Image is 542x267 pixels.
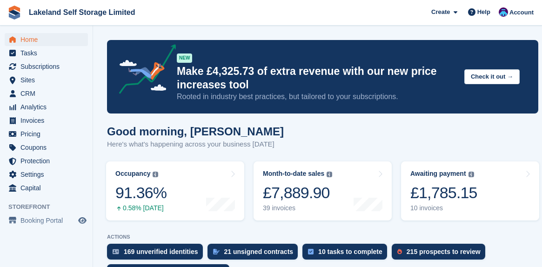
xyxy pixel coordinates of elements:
div: 169 unverified identities [124,248,198,255]
a: menu [5,60,88,73]
div: 10 invoices [410,204,477,212]
span: Settings [20,168,76,181]
div: 0.58% [DATE] [115,204,167,212]
div: £1,785.15 [410,183,477,202]
a: menu [5,154,88,167]
div: 21 unsigned contracts [224,248,294,255]
a: Awaiting payment £1,785.15 10 invoices [401,161,539,220]
a: menu [5,168,88,181]
span: Analytics [20,100,76,113]
img: icon-info-grey-7440780725fd019a000dd9b08b2336e03edf1995a4989e88bcd33f0948082b44.svg [153,172,158,177]
a: menu [5,47,88,60]
span: CRM [20,87,76,100]
a: menu [5,127,88,140]
img: price-adjustments-announcement-icon-8257ccfd72463d97f412b2fc003d46551f7dbcb40ab6d574587a9cd5c0d94... [111,44,176,97]
span: Storefront [8,202,93,212]
img: task-75834270c22a3079a89374b754ae025e5fb1db73e45f91037f5363f120a921f8.svg [308,249,314,254]
img: David Dickson [499,7,508,17]
img: verify_identity-adf6edd0f0f0b5bbfe63781bf79b02c33cf7c696d77639b501bdc392416b5a36.svg [113,249,119,254]
span: Create [431,7,450,17]
span: Sites [20,73,76,87]
button: Check it out → [464,69,520,85]
img: icon-info-grey-7440780725fd019a000dd9b08b2336e03edf1995a4989e88bcd33f0948082b44.svg [468,172,474,177]
span: Account [509,8,534,17]
a: Preview store [77,215,88,226]
div: 91.36% [115,183,167,202]
img: stora-icon-8386f47178a22dfd0bd8f6a31ec36ba5ce8667c1dd55bd0f319d3a0aa187defe.svg [7,6,21,20]
div: 39 invoices [263,204,332,212]
span: Capital [20,181,76,194]
a: menu [5,73,88,87]
img: icon-info-grey-7440780725fd019a000dd9b08b2336e03edf1995a4989e88bcd33f0948082b44.svg [327,172,332,177]
h1: Good morning, [PERSON_NAME] [107,125,284,138]
a: 169 unverified identities [107,244,207,264]
a: menu [5,100,88,113]
a: menu [5,87,88,100]
div: 10 tasks to complete [318,248,382,255]
span: Protection [20,154,76,167]
span: Help [477,7,490,17]
div: Month-to-date sales [263,170,324,178]
span: Pricing [20,127,76,140]
div: NEW [177,53,192,63]
a: 21 unsigned contracts [207,244,303,264]
img: contract_signature_icon-13c848040528278c33f63329250d36e43548de30e8caae1d1a13099fd9432cc5.svg [213,249,220,254]
p: ACTIONS [107,234,538,240]
div: Awaiting payment [410,170,466,178]
span: Home [20,33,76,46]
p: Here's what's happening across your business [DATE] [107,139,284,150]
div: £7,889.90 [263,183,332,202]
a: Occupancy 91.36% 0.58% [DATE] [106,161,244,220]
a: menu [5,114,88,127]
a: Month-to-date sales £7,889.90 39 invoices [254,161,392,220]
span: Booking Portal [20,214,76,227]
span: Tasks [20,47,76,60]
a: menu [5,33,88,46]
a: menu [5,141,88,154]
p: Rooted in industry best practices, but tailored to your subscriptions. [177,92,457,102]
span: Invoices [20,114,76,127]
span: Subscriptions [20,60,76,73]
a: menu [5,181,88,194]
div: Occupancy [115,170,150,178]
span: Coupons [20,141,76,154]
a: 10 tasks to complete [302,244,392,264]
a: 215 prospects to review [392,244,490,264]
a: Lakeland Self Storage Limited [25,5,139,20]
p: Make £4,325.73 of extra revenue with our new price increases tool [177,65,457,92]
a: menu [5,214,88,227]
div: 215 prospects to review [407,248,481,255]
img: prospect-51fa495bee0391a8d652442698ab0144808aea92771e9ea1ae160a38d050c398.svg [397,249,402,254]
